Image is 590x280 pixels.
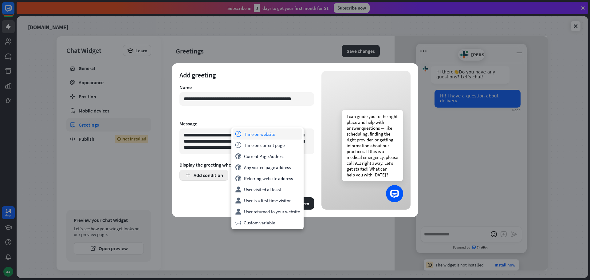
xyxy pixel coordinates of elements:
div: User returned to your website [233,206,302,217]
button: Add condition [179,170,228,181]
div: Referring website address [233,173,302,184]
div: Any visited page address [233,162,302,173]
i: user [235,208,242,215]
i: globe [235,153,242,159]
div: Name [179,84,314,90]
div: I can guide you to the right place and help with answer questions — like scheduling, finding the ... [342,110,403,181]
div: Time on current page [233,140,302,151]
i: globe [235,164,242,170]
div: Custom variable [233,217,302,228]
i: user [235,197,242,203]
i: globe [235,175,242,181]
i: time [235,131,242,137]
div: Display the greeting when: [179,162,314,168]
div: User visited at least [233,184,302,195]
i: user [235,186,242,192]
div: Message [179,120,314,127]
div: Current Page Address [233,151,302,162]
div: Add greeting [179,71,314,79]
button: Open LiveChat chat widget [5,2,23,21]
div: User is a first time visitor [233,195,302,206]
i: time [235,142,242,148]
i: variable [235,219,241,226]
div: Time on website [233,128,302,140]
